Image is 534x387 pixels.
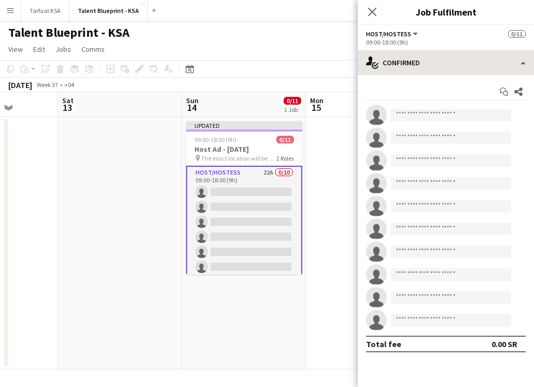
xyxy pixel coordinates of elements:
[29,42,49,56] a: Edit
[8,45,23,54] span: View
[33,45,45,54] span: Edit
[508,30,526,38] span: 0/11
[55,45,71,54] span: Jobs
[491,339,517,349] div: 0.00 SR
[34,81,60,89] span: Week 37
[310,96,324,105] span: Mon
[201,154,276,162] span: The exact location will be shared later
[366,339,401,349] div: Total fee
[366,38,526,46] div: 09:00-18:00 (9h)
[64,81,74,89] div: +04
[21,1,69,21] button: Tarfaat KSA
[276,154,294,162] span: 2 Roles
[185,102,199,113] span: 14
[284,106,301,113] div: 1 Job
[61,102,74,113] span: 13
[69,1,148,21] button: Talent Blueprint - KSA
[186,121,302,130] div: Updated
[358,5,534,19] h3: Job Fulfilment
[186,96,199,105] span: Sun
[8,80,32,90] div: [DATE]
[77,42,109,56] a: Comms
[186,121,302,275] app-job-card: Updated09:00-18:00 (9h)0/11Host Ad - [DATE] The exact location will be shared later2 RolesHost/Ho...
[4,42,27,56] a: View
[366,30,419,38] button: Host/Hostess
[194,136,236,144] span: 09:00-18:00 (9h)
[81,45,105,54] span: Comms
[284,97,301,105] span: 0/11
[51,42,75,56] a: Jobs
[186,145,302,154] h3: Host Ad - [DATE]
[186,166,302,338] app-card-role: Host/Hostess22A0/1009:00-18:00 (9h)
[358,50,534,75] div: Confirmed
[366,30,411,38] span: Host/Hostess
[62,96,74,105] span: Sat
[276,136,294,144] span: 0/11
[308,102,324,113] span: 15
[8,25,130,40] h1: Talent Blueprint - KSA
